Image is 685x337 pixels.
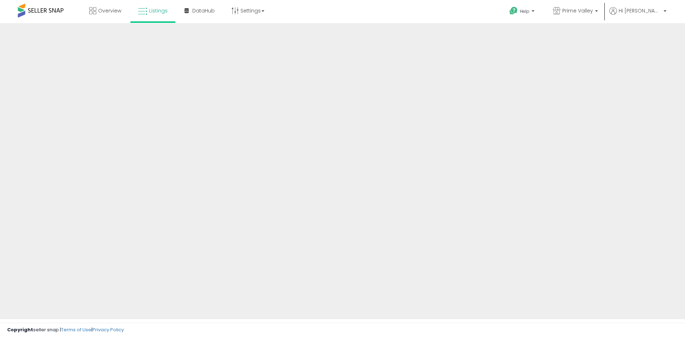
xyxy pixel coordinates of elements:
[520,8,529,14] span: Help
[504,1,542,23] a: Help
[98,7,121,14] span: Overview
[562,7,593,14] span: Prime Valley
[192,7,215,14] span: DataHub
[149,7,168,14] span: Listings
[509,6,518,15] i: Get Help
[619,7,661,14] span: Hi [PERSON_NAME]
[609,7,666,23] a: Hi [PERSON_NAME]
